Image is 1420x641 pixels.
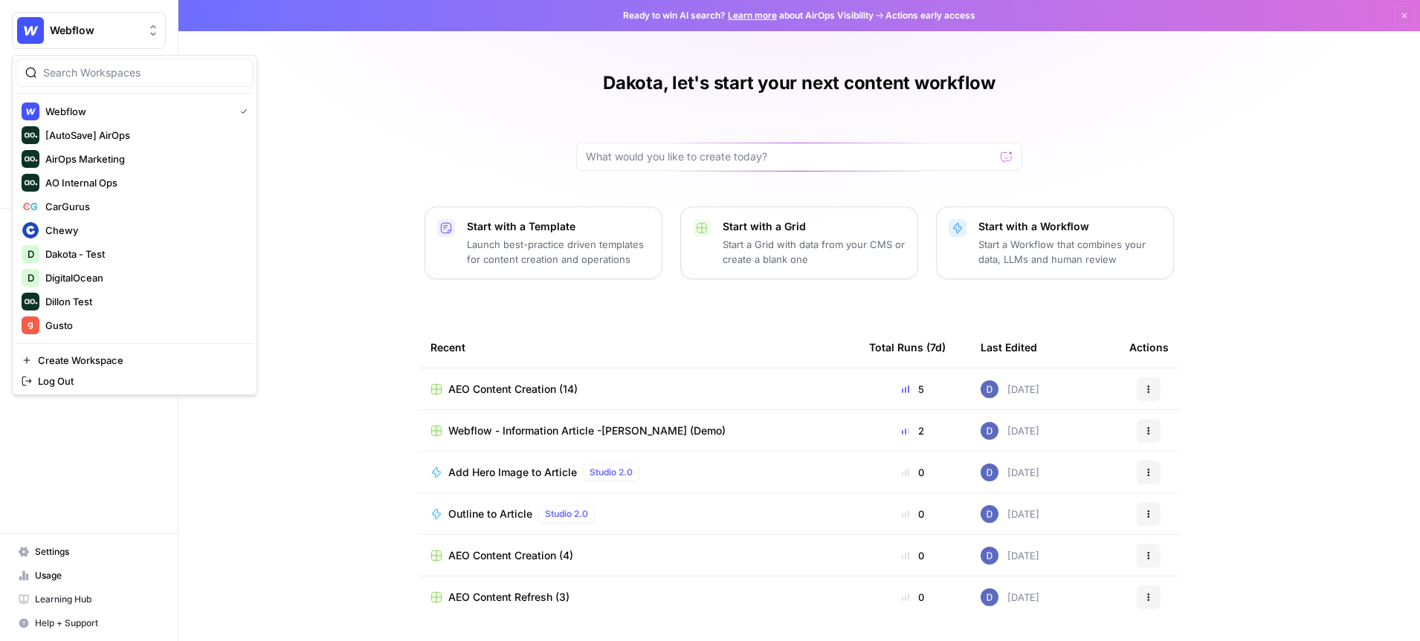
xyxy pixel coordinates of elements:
[430,423,845,438] a: Webflow - Information Article -[PERSON_NAME] (Demo)
[981,463,998,481] img: oynt3kinlmekmaa1z2gxuuo0y08d
[22,198,39,215] img: CarGurus Logo
[35,545,159,559] span: Settings
[448,465,577,480] span: Add Hero Image to Article
[603,71,995,95] h1: Dakota, let's start your next content workflow
[448,507,532,521] span: Outline to Article
[590,466,633,479] span: Studio 2.0
[981,588,998,606] img: oynt3kinlmekmaa1z2gxuuo0y08d
[978,219,1161,234] p: Start with a Workflow
[45,128,242,143] span: [AutoSave] AirOps
[45,270,242,285] span: DigitalOcean
[869,327,946,368] div: Total Runs (7d)
[448,382,578,397] span: AEO Content Creation (14)
[869,590,957,605] div: 0
[981,547,1039,564] div: [DATE]
[17,17,44,44] img: Webflow Logo
[981,327,1037,368] div: Last Edited
[430,505,845,523] a: Outline to ArticleStudio 2.0
[45,223,242,238] span: Chewy
[430,590,845,605] a: AEO Content Refresh (3)
[680,206,918,279] button: Start with a GridStart a Grid with data from your CMS or create a blank one
[45,294,242,309] span: Dillon Test
[467,237,650,267] p: Launch best-practice driven templates for content creation and operations
[22,221,39,239] img: Chewy Logo
[981,505,1039,523] div: [DATE]
[728,10,777,21] a: Learn more
[467,219,650,234] p: Start with a Template
[12,540,166,564] a: Settings
[981,547,998,564] img: oynt3kinlmekmaa1z2gxuuo0y08d
[12,55,257,395] div: Workspace: Webflow
[623,9,874,22] span: Ready to win AI search? about AirOps Visibility
[448,590,569,605] span: AEO Content Refresh (3)
[35,616,159,630] span: Help + Support
[43,65,244,80] input: Search Workspaces
[45,247,242,261] span: Dakota - Test
[981,588,1039,606] div: [DATE]
[448,548,573,563] span: AEO Content Creation (4)
[869,465,957,480] div: 0
[869,382,957,397] div: 5
[936,206,1174,279] button: Start with a WorkflowStart a Workflow that combines your data, LLMs and human review
[38,374,242,388] span: Log Out
[723,219,906,234] p: Start with a Grid
[869,548,957,563] div: 0
[12,611,166,635] button: Help + Support
[723,237,906,267] p: Start a Grid with data from your CMS or create a blank one
[22,126,39,144] img: [AutoSave] AirOps Logo
[869,507,957,521] div: 0
[12,12,166,49] button: Workspace: Webflow
[448,423,726,438] span: Webflow - Information Article -[PERSON_NAME] (Demo)
[430,382,845,397] a: AEO Content Creation (14)
[978,237,1161,267] p: Start a Workflow that combines your data, LLMs and human review
[45,318,242,333] span: Gusto
[430,327,845,368] div: Recent
[22,293,39,310] img: Dillon Test Logo
[45,175,242,190] span: AO Internal Ops
[430,463,845,481] a: Add Hero Image to ArticleStudio 2.0
[981,380,1039,398] div: [DATE]
[981,463,1039,481] div: [DATE]
[38,353,242,368] span: Create Workspace
[12,588,166,611] a: Learning Hub
[981,422,1039,440] div: [DATE]
[45,104,228,119] span: Webflow
[869,423,957,438] div: 2
[28,247,34,261] span: D
[35,569,159,582] span: Usage
[22,174,39,192] img: AO Internal Ops Logo
[430,548,845,563] a: AEO Content Creation (4)
[16,371,254,391] a: Log Out
[885,9,975,22] span: Actions early access
[981,422,998,440] img: oynt3kinlmekmaa1z2gxuuo0y08d
[981,380,998,398] img: oynt3kinlmekmaa1z2gxuuo0y08d
[425,206,662,279] button: Start with a TemplateLaunch best-practice driven templates for content creation and operations
[12,564,166,588] a: Usage
[16,350,254,371] a: Create Workspace
[45,152,242,166] span: AirOps Marketing
[981,505,998,523] img: oynt3kinlmekmaa1z2gxuuo0y08d
[22,150,39,168] img: AirOps Marketing Logo
[545,507,588,521] span: Studio 2.0
[586,149,995,164] input: What would you like to create today?
[22,316,39,334] img: Gusto Logo
[22,103,39,120] img: Webflow Logo
[45,199,242,214] span: CarGurus
[1129,327,1169,368] div: Actions
[28,270,34,285] span: D
[35,593,159,606] span: Learning Hub
[50,23,140,38] span: Webflow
